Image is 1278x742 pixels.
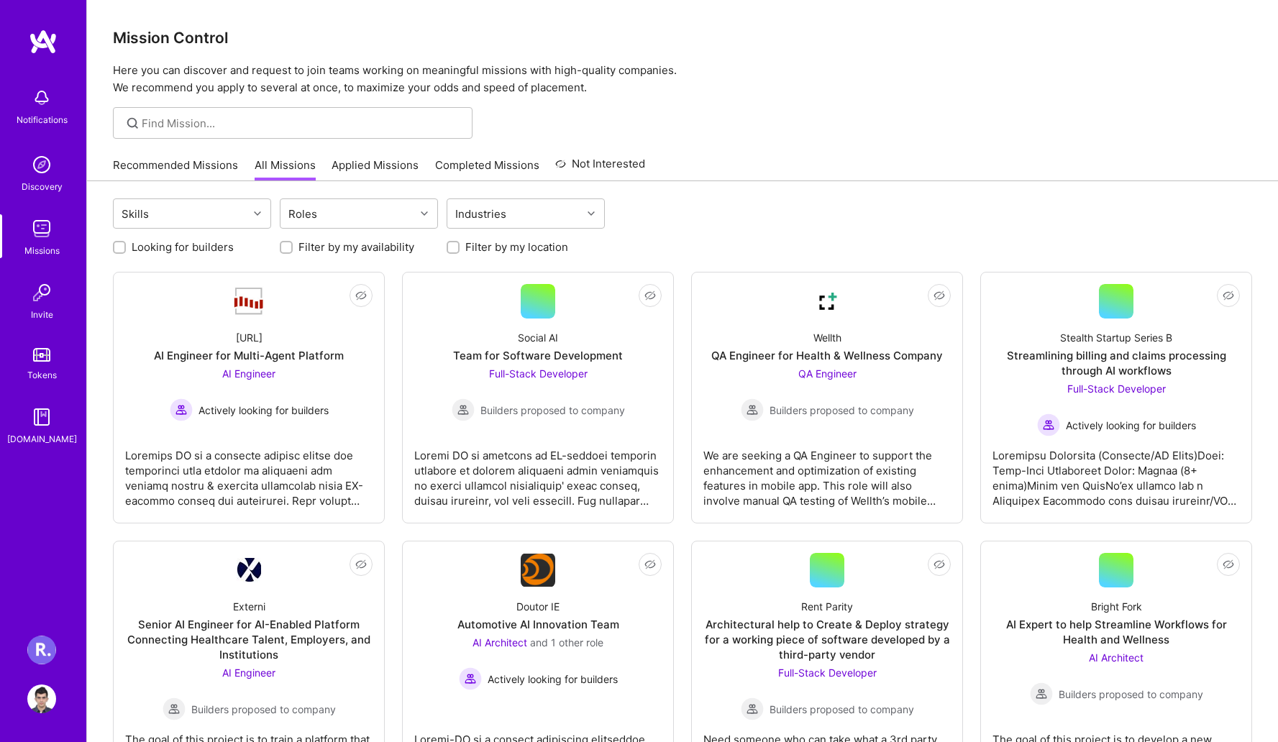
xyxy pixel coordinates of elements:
img: tokens [33,348,50,362]
a: Company LogoWellthQA Engineer for Health & Wellness CompanyQA Engineer Builders proposed to compa... [703,284,951,511]
div: [DOMAIN_NAME] [7,431,77,446]
i: icon Chevron [421,210,428,217]
a: Recommended Missions [113,157,238,181]
span: and 1 other role [530,636,603,649]
div: Stealth Startup Series B [1060,330,1172,345]
div: Social AI [518,330,558,345]
div: Doutor IE [516,599,560,614]
span: QA Engineer [798,367,857,380]
label: Filter by my location [465,239,568,255]
div: Skills [118,203,152,224]
span: Full-Stack Developer [1067,383,1166,395]
i: icon EyeClosed [1223,559,1234,570]
div: Roles [285,203,321,224]
img: discovery [27,150,56,179]
a: Not Interested [555,155,645,181]
img: Roger Healthcare: Roger Heath:Full-Stack Engineer [27,636,56,664]
label: Looking for builders [132,239,234,255]
h3: Mission Control [113,29,1252,47]
img: Builders proposed to company [741,697,764,720]
img: Actively looking for builders [170,398,193,421]
div: Notifications [17,112,68,127]
div: Tokens [27,367,57,383]
div: QA Engineer for Health & Wellness Company [711,348,943,363]
div: Loremips DO si a consecte adipisc elitse doe temporinci utla etdolor ma aliquaeni adm veniamq nos... [125,436,373,508]
span: Builders proposed to company [770,702,914,717]
img: bell [27,83,56,112]
div: Team for Software Development [453,348,623,363]
a: Company Logo[URL]AI Engineer for Multi-Agent PlatformAI Engineer Actively looking for buildersAct... [125,284,373,511]
div: Invite [31,307,53,322]
i: icon EyeClosed [355,559,367,570]
div: AI Engineer for Multi-Agent Platform [154,348,344,363]
p: Here you can discover and request to join teams working on meaningful missions with high-quality ... [113,62,1252,96]
input: Find Mission... [142,116,462,131]
span: Actively looking for builders [488,672,618,687]
a: Social AITeam for Software DevelopmentFull-Stack Developer Builders proposed to companyBuilders p... [414,284,662,511]
div: Externi [233,599,265,614]
img: Builders proposed to company [741,398,764,421]
a: Roger Healthcare: Roger Heath:Full-Stack Engineer [24,636,60,664]
img: Company Logo [521,554,555,587]
img: Company Logo [232,286,266,316]
span: Builders proposed to company [480,403,625,418]
div: Senior AI Engineer for AI-Enabled Platform Connecting Healthcare Talent, Employers, and Institutions [125,617,373,662]
label: Filter by my availability [298,239,414,255]
a: User Avatar [24,684,60,713]
span: Actively looking for builders [198,403,329,418]
img: Builders proposed to company [452,398,475,421]
img: User Avatar [27,684,56,713]
i: icon Chevron [588,210,595,217]
i: icon EyeClosed [934,559,945,570]
a: Completed Missions [435,157,539,181]
div: We are seeking a QA Engineer to support the enhancement and optimization of existing features in ... [703,436,951,508]
div: Architectural help to Create & Deploy strategy for a working piece of software developed by a thi... [703,617,951,662]
img: Invite [27,278,56,307]
span: AI Architect [1089,651,1144,664]
div: Missions [24,243,60,258]
div: Bright Fork [1091,599,1142,614]
span: Actively looking for builders [1066,418,1196,433]
div: Loremipsu Dolorsita (Consecte/AD Elits)Doei: Temp-Inci Utlaboreet Dolor: Magnaa (8+ enima)Minim v... [992,436,1240,508]
div: Wellth [813,330,841,345]
i: icon Chevron [254,210,261,217]
img: logo [29,29,58,55]
span: AI Engineer [222,667,275,679]
img: Builders proposed to company [1030,682,1053,705]
a: All Missions [255,157,316,181]
div: Loremi DO si ametcons ad EL-seddoei temporin utlabore et dolorem aliquaeni admin veniamquis no ex... [414,436,662,508]
img: Company Logo [810,284,844,319]
span: Builders proposed to company [1059,687,1203,702]
img: teamwork [27,214,56,243]
div: [URL] [236,330,263,345]
i: icon EyeClosed [355,290,367,301]
div: Rent Parity [801,599,853,614]
div: Industries [452,203,510,224]
div: Streamlining billing and claims processing through AI workflows [992,348,1240,378]
span: Full-Stack Developer [778,667,877,679]
a: Applied Missions [332,157,419,181]
span: Full-Stack Developer [489,367,588,380]
div: AI Expert to help Streamline Workflows for Health and Wellness [992,617,1240,647]
span: AI Engineer [222,367,275,380]
i: icon EyeClosed [1223,290,1234,301]
span: Builders proposed to company [191,702,336,717]
img: Company Logo [237,558,261,582]
a: Stealth Startup Series BStreamlining billing and claims processing through AI workflowsFull-Stack... [992,284,1240,511]
img: guide book [27,403,56,431]
span: Builders proposed to company [770,403,914,418]
i: icon SearchGrey [124,115,141,132]
i: icon EyeClosed [934,290,945,301]
div: Automotive AI Innovation Team [457,617,619,632]
img: Actively looking for builders [1037,413,1060,436]
img: Actively looking for builders [459,667,482,690]
span: AI Architect [473,636,527,649]
i: icon EyeClosed [644,559,656,570]
img: Builders proposed to company [163,697,186,720]
i: icon EyeClosed [644,290,656,301]
div: Discovery [22,179,63,194]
